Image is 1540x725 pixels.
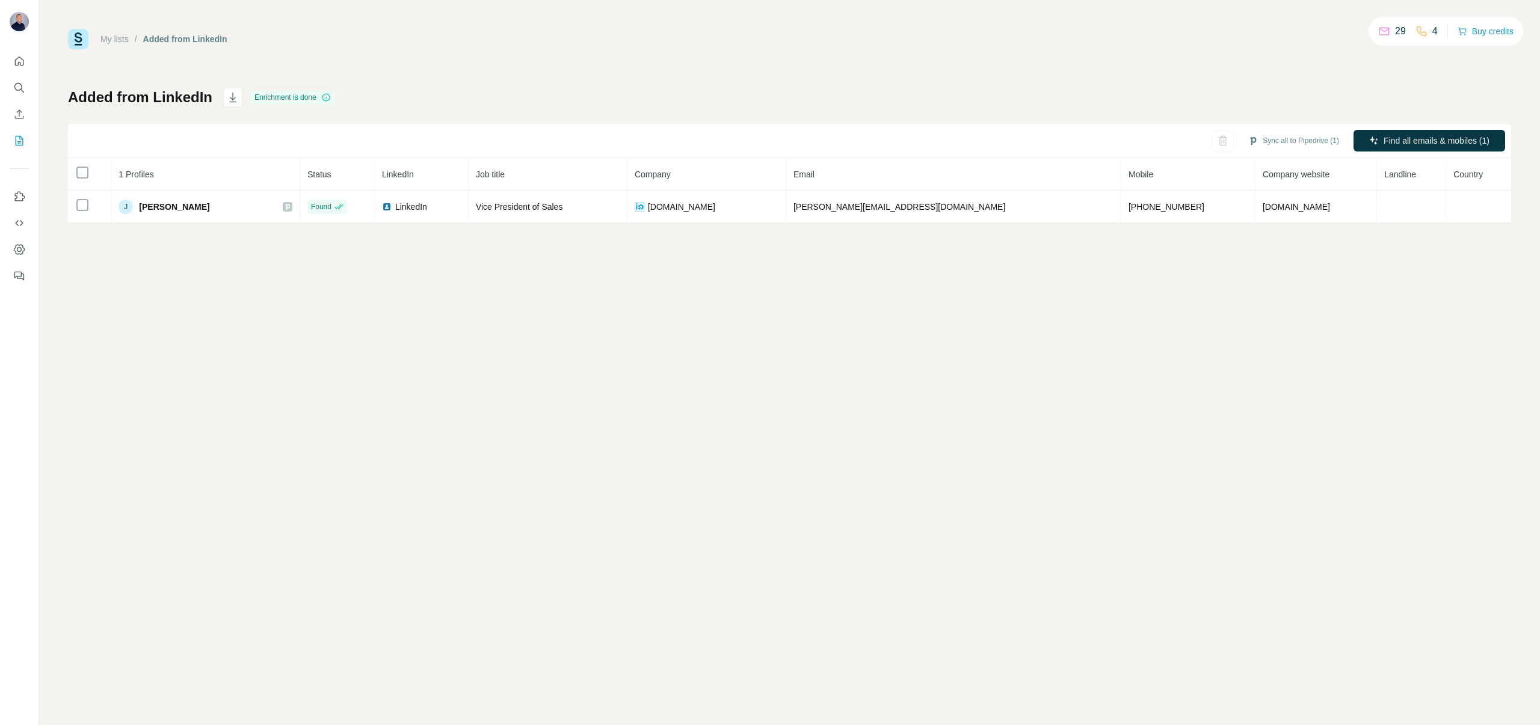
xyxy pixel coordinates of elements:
[635,170,671,179] span: Company
[10,77,29,99] button: Search
[251,90,334,105] div: Enrichment is done
[100,34,129,44] a: My lists
[1129,202,1204,212] span: [PHONE_NUMBER]
[139,201,209,213] span: [PERSON_NAME]
[648,201,715,213] span: [DOMAIN_NAME]
[1432,24,1438,38] p: 4
[1354,130,1505,151] button: Find all emails & mobiles (1)
[10,239,29,260] button: Dashboard
[793,202,1005,212] span: [PERSON_NAME][EMAIL_ADDRESS][DOMAIN_NAME]
[1384,135,1489,147] span: Find all emails & mobiles (1)
[1458,23,1514,40] button: Buy credits
[476,170,505,179] span: Job title
[1129,170,1153,179] span: Mobile
[10,265,29,287] button: Feedback
[311,201,331,212] span: Found
[68,88,212,107] h1: Added from LinkedIn
[1453,170,1483,179] span: Country
[307,170,331,179] span: Status
[1240,132,1347,150] button: Sync all to Pipedrive (1)
[382,170,414,179] span: LinkedIn
[10,12,29,31] img: Avatar
[476,202,563,212] span: Vice President of Sales
[395,201,427,213] span: LinkedIn
[10,50,29,72] button: Quick start
[10,130,29,151] button: My lists
[635,202,644,212] img: company-logo
[1384,170,1416,179] span: Landline
[119,200,133,214] div: J
[1263,170,1329,179] span: Company website
[10,103,29,125] button: Enrich CSV
[135,33,137,45] li: /
[1263,202,1330,212] span: [DOMAIN_NAME]
[1395,24,1406,38] p: 29
[143,33,227,45] div: Added from LinkedIn
[382,202,392,212] img: LinkedIn logo
[68,29,88,49] img: Surfe Logo
[793,170,815,179] span: Email
[119,170,153,179] span: 1 Profiles
[10,186,29,207] button: Use Surfe on LinkedIn
[10,212,29,234] button: Use Surfe API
